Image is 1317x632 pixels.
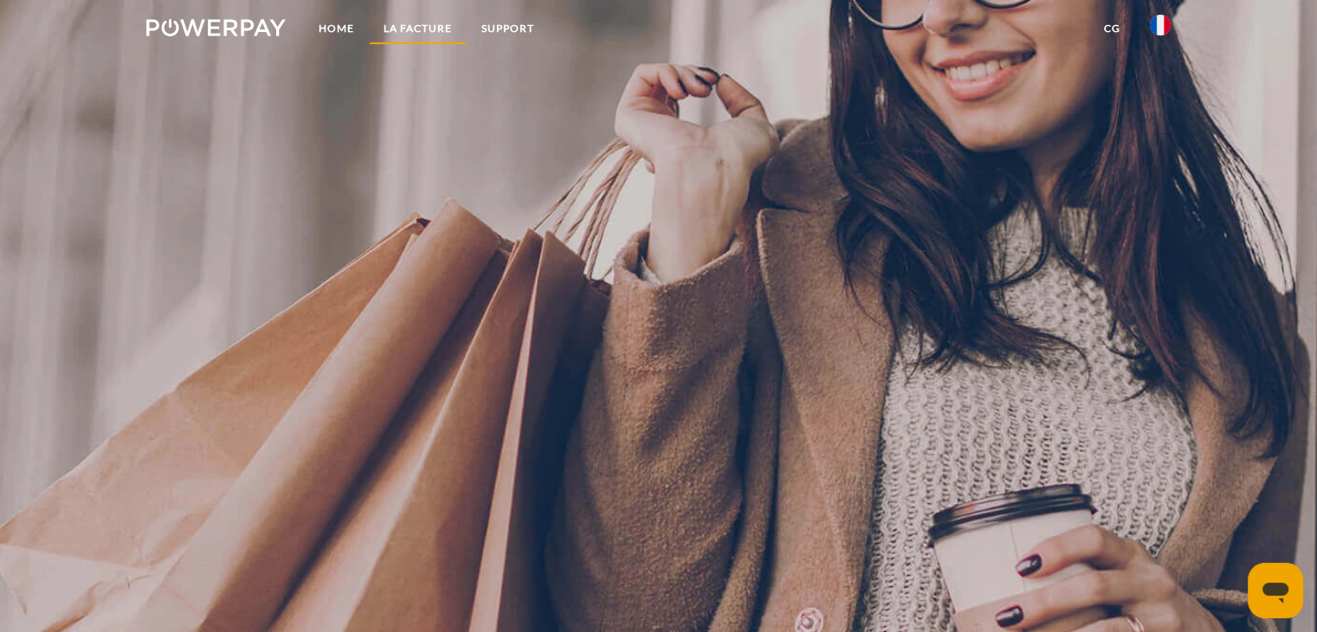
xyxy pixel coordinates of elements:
[1089,13,1135,44] a: CG
[467,13,549,44] a: Support
[304,13,369,44] a: Home
[1248,563,1303,618] iframe: Bouton de lancement de la fenêtre de messagerie
[146,19,286,36] img: logo-powerpay-white.svg
[1150,15,1171,35] img: fr
[369,13,467,44] a: LA FACTURE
